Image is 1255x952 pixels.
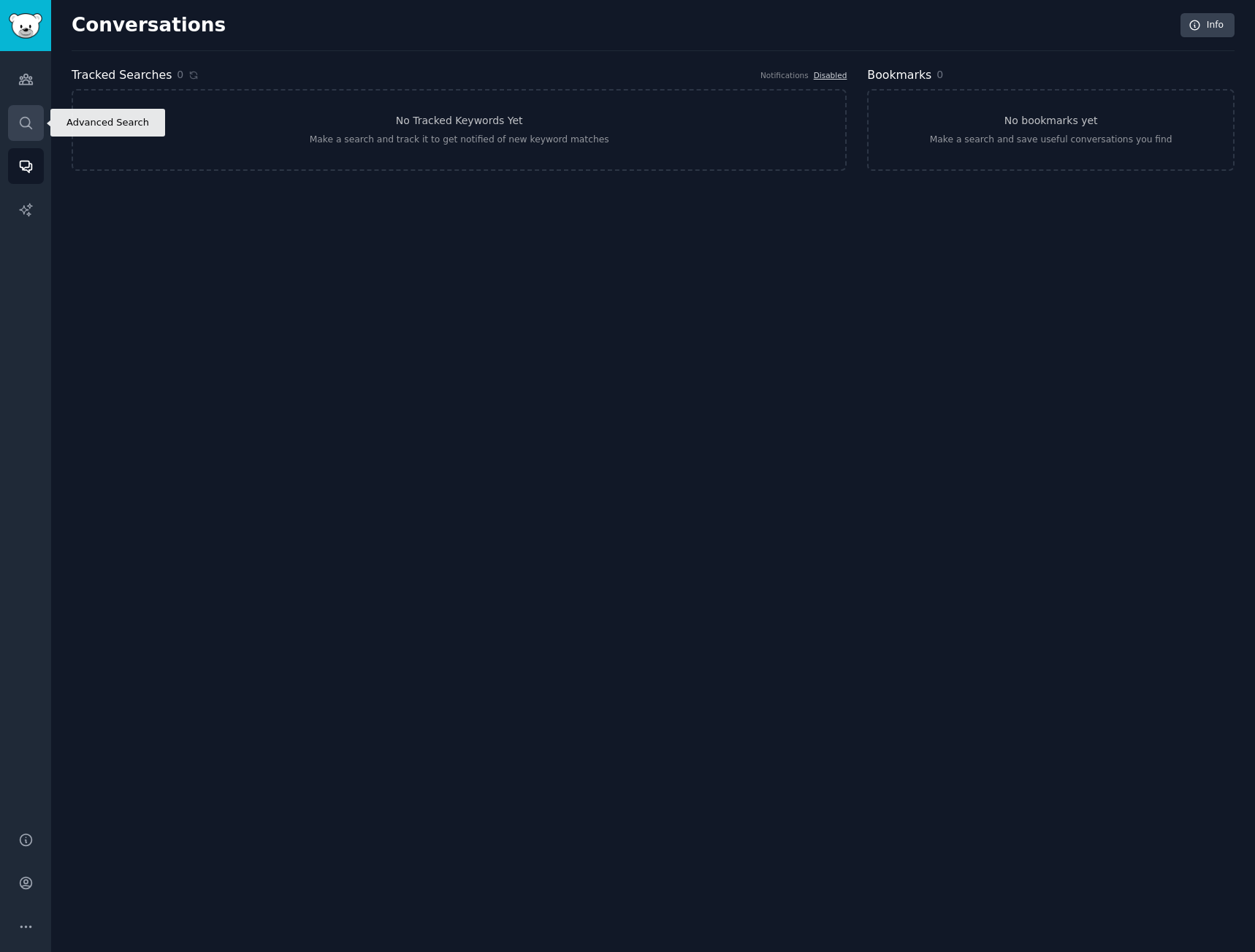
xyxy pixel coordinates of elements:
[867,89,1235,171] a: No bookmarks yetMake a search and save useful conversations you find
[396,113,523,128] h3: No Tracked Keywords Yet
[310,134,609,147] div: Make a search and track it to get notified of new keyword matches
[1180,13,1235,38] a: Info
[72,14,226,37] h2: Conversations
[930,134,1172,147] div: Make a search and save useful conversations you find
[9,13,42,39] img: GummySearch logo
[814,71,847,80] a: Disabled
[72,66,172,85] h2: Tracked Searches
[760,70,809,80] div: Notifications
[1004,113,1098,128] h3: No bookmarks yet
[867,66,931,85] h2: Bookmarks
[177,67,183,82] span: 0
[72,89,847,171] a: No Tracked Keywords YetMake a search and track it to get notified of new keyword matches
[937,69,943,80] span: 0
